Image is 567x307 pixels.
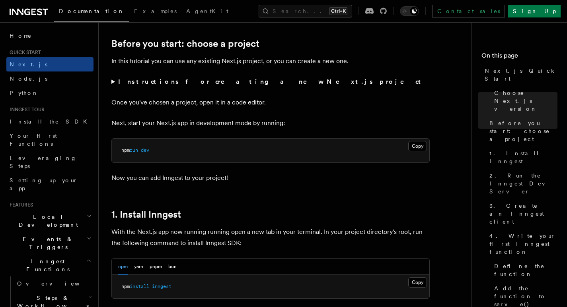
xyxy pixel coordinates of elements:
span: 1. Install Inngest [489,149,557,165]
img: tab_keywords_by_traffic_grey.svg [79,50,86,56]
a: Node.js [6,71,94,86]
img: logo_orange.svg [13,13,19,19]
span: npm [121,147,130,153]
button: Search...Ctrl+K [259,5,352,17]
a: Overview [14,276,94,291]
span: Features [6,202,33,208]
span: Next.js [10,61,47,68]
span: Inngest Functions [6,257,86,273]
img: website_grey.svg [13,21,19,27]
a: Your first Functions [6,129,94,151]
span: Documentation [59,8,125,14]
span: Your first Functions [10,133,57,147]
span: Node.js [10,75,47,82]
span: Define the function [494,262,557,278]
button: Inngest Functions [6,254,94,276]
img: tab_domain_overview_orange.svg [21,50,28,56]
button: yarn [134,259,143,275]
p: In this tutorial you can use any existing Next.js project, or you can create a new one. [111,56,430,67]
a: Install the SDK [6,114,94,129]
button: Copy [408,141,427,151]
a: Contact sales [432,5,505,17]
kbd: Ctrl+K [329,7,347,15]
div: Domain: [DOMAIN_NAME] [21,21,88,27]
p: With the Next.js app now running running open a new tab in your terminal. In your project directo... [111,226,430,249]
span: dev [141,147,149,153]
span: Overview [17,280,99,287]
button: bun [168,259,177,275]
a: 3. Create an Inngest client [486,199,557,229]
span: install [130,284,149,289]
span: Quick start [6,49,41,56]
span: Choose Next.js version [494,89,557,113]
span: Before you start: choose a project [489,119,557,143]
a: 1. Install Inngest [111,209,181,220]
div: Keywords by Traffic [88,51,134,56]
a: Define the function [491,259,557,281]
span: Local Development [6,213,87,229]
a: Choose Next.js version [491,86,557,116]
div: Domain Overview [30,51,71,56]
span: Events & Triggers [6,235,87,251]
h4: On this page [481,51,557,64]
a: 1. Install Inngest [486,146,557,168]
a: Python [6,86,94,100]
a: Examples [129,2,181,21]
span: Leveraging Steps [10,155,77,169]
span: npm [121,284,130,289]
a: Before you start: choose a project [111,38,259,49]
span: Inngest tour [6,106,45,113]
button: Events & Triggers [6,232,94,254]
span: 4. Write your first Inngest function [489,232,557,256]
span: 2. Run the Inngest Dev Server [489,172,557,195]
button: npm [118,259,128,275]
div: v 4.0.25 [22,13,39,19]
span: Home [10,32,32,40]
span: AgentKit [186,8,228,14]
p: Now you can add Inngest to your project! [111,172,430,183]
a: Before you start: choose a project [486,116,557,146]
button: Toggle dark mode [400,6,419,16]
p: Once you've chosen a project, open it in a code editor. [111,97,430,108]
span: 3. Create an Inngest client [489,202,557,226]
a: Next.js [6,57,94,71]
span: Setting up your app [10,177,78,191]
a: Leveraging Steps [6,151,94,173]
span: run [130,147,138,153]
a: Setting up your app [6,173,94,195]
button: pnpm [150,259,162,275]
span: inngest [152,284,171,289]
strong: Instructions for creating a new Next.js project [118,78,424,85]
a: Next.js Quick Start [481,64,557,86]
a: Sign Up [508,5,561,17]
button: Local Development [6,210,94,232]
summary: Instructions for creating a new Next.js project [111,76,430,87]
p: Next, start your Next.js app in development mode by running: [111,118,430,129]
button: Copy [408,277,427,288]
a: 4. Write your first Inngest function [486,229,557,259]
span: Install the SDK [10,118,92,125]
span: Next.js Quick Start [485,67,557,83]
a: Home [6,29,94,43]
span: Python [10,90,39,96]
span: Examples [134,8,177,14]
a: Documentation [54,2,129,22]
a: 2. Run the Inngest Dev Server [486,168,557,199]
a: AgentKit [181,2,233,21]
